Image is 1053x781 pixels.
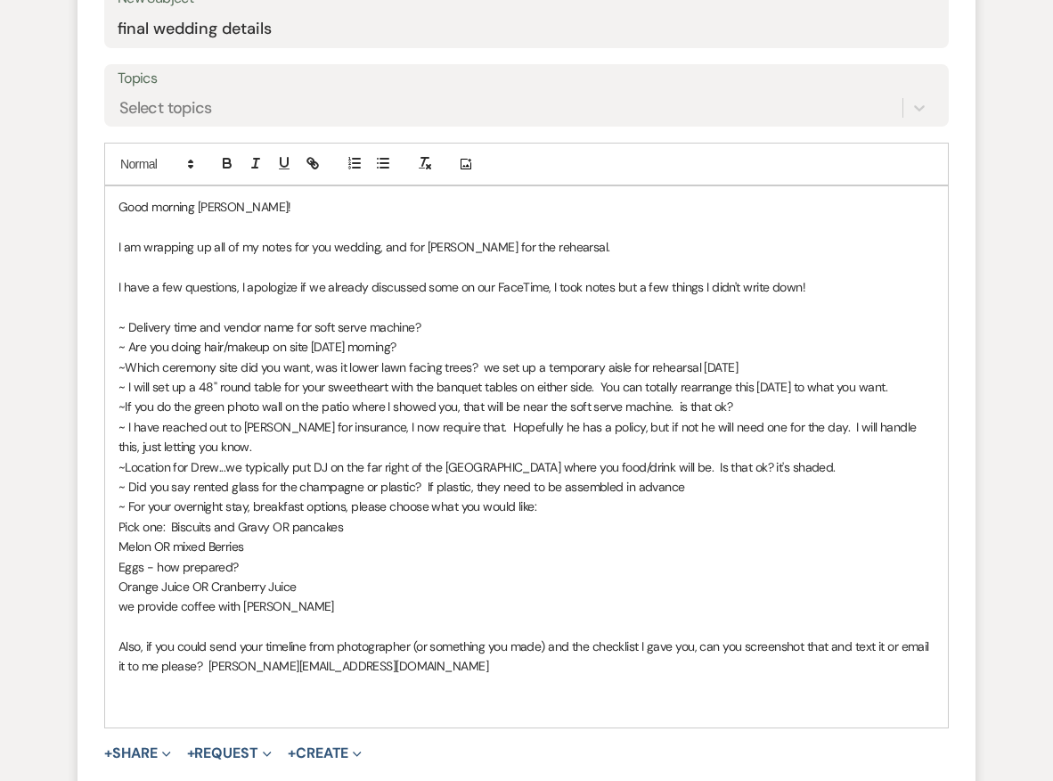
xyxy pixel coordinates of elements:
p: I am wrapping up all of my notes for you wedding, and for [PERSON_NAME] for the rehearsal. [118,237,935,257]
p: ~ Delivery time and vendor name for soft serve machine? [118,317,935,337]
span: + [104,746,112,760]
p: Good morning [PERSON_NAME]! [118,197,935,217]
button: Share [104,746,171,760]
p: ~If you do the green photo wall on the patio where I showed you, that will be near the soft serve... [118,397,935,416]
p: Orange Juice OR Cranberry Juice [118,577,935,596]
label: Topics [118,66,935,92]
p: ~ I have reached out to [PERSON_NAME] for insurance, I now require that. Hopefully he has a polic... [118,417,935,457]
p: ~Which ceremony site did you want, was it lower lawn facing trees? we set up a temporary aisle fo... [118,358,935,377]
p: ~ Did you say rented glass for the champagne or plastic? If plastic, they need to be assembled in... [118,477,935,497]
p: ~ I will set up a 48" round table for your sweetheart with the banquet tables on either side. You... [118,377,935,397]
p: I have a few questions, I apologize if we already discussed some on our FaceTime, I took notes bu... [118,277,935,297]
button: Create [288,746,362,760]
p: Also, if you could send your timeline from photographer (or something you made) and the checklist... [118,637,935,677]
p: Pick one: Biscuits and Gravy OR pancakes [118,517,935,537]
p: ~ Are you doing hair/makeup on site [DATE] morning? [118,337,935,357]
p: we provide coffee with [PERSON_NAME] [118,596,935,616]
p: ~ For your overnight stay, breakfast options, please choose what you would like: [118,497,935,516]
span: + [288,746,296,760]
div: Select topics [119,96,212,120]
p: ~Location for Drew...we typically put DJ on the far right of the [GEOGRAPHIC_DATA] where you food... [118,457,935,477]
span: + [187,746,195,760]
button: Request [187,746,272,760]
p: Eggs - how prepared? [118,557,935,577]
p: Melon OR mixed Berries [118,537,935,556]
